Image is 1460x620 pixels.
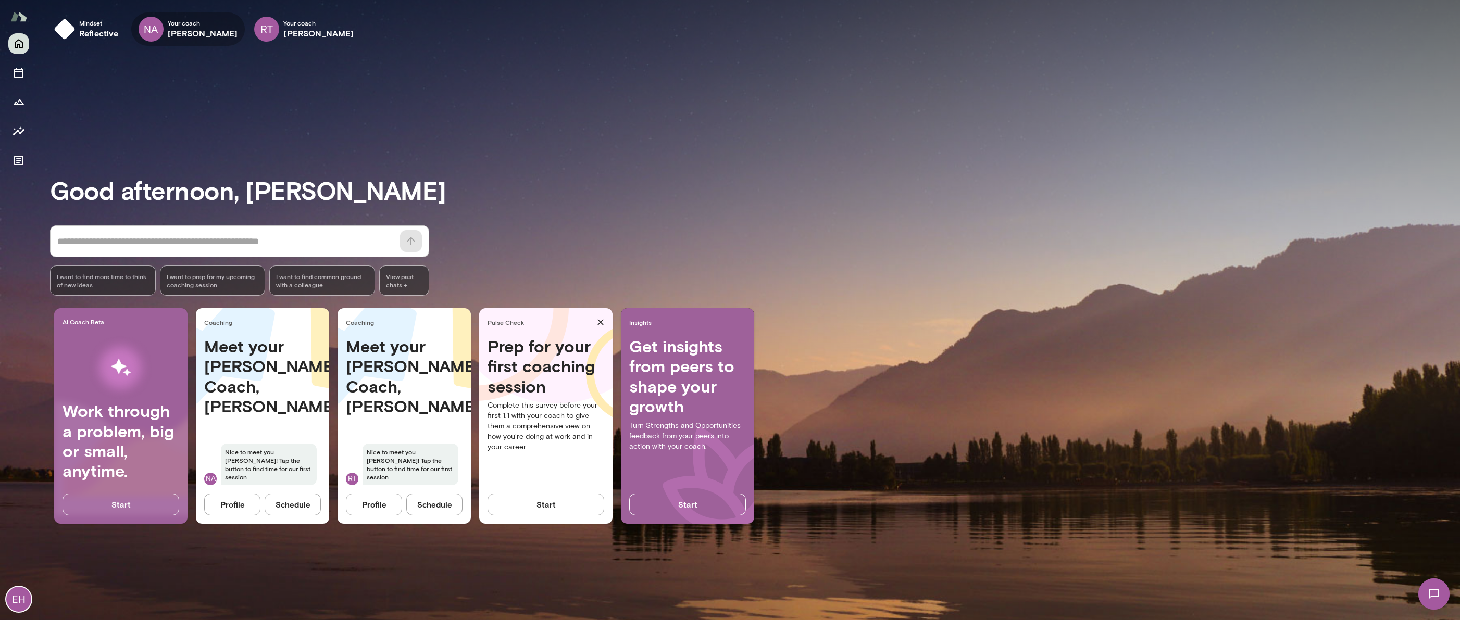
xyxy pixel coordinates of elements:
span: Your coach [283,19,354,27]
span: Mindset [79,19,119,27]
h4: Prep for your first coaching session [488,336,604,396]
h4: Work through a problem, big or small, anytime. [63,401,179,481]
button: Home [8,33,29,54]
h4: Meet your [PERSON_NAME] Coach, [PERSON_NAME] [346,336,463,416]
span: Nice to meet you [PERSON_NAME]! Tap the button to find time for our first session. [221,444,317,485]
span: I want to prep for my upcoming coaching session [167,272,259,289]
button: Profile [204,494,260,515]
h6: reflective [79,27,119,40]
h6: [PERSON_NAME] [168,27,238,40]
h4: Meet your [PERSON_NAME] Coach, [PERSON_NAME] [204,336,321,416]
div: NA [139,17,164,42]
button: Profile [346,494,402,515]
div: I want to find more time to think of new ideas [50,265,156,296]
p: Turn Strengths and Opportunities feedback from your peers into action with your coach. [629,421,746,452]
span: Insights [629,318,750,326]
span: I want to find common ground with a colleague [276,272,368,289]
div: RTYour coach[PERSON_NAME] [247,12,361,46]
span: Coaching [346,318,467,326]
button: Mindsetreflective [50,12,127,46]
button: Start [63,494,179,515]
img: AI Workflows [74,335,167,401]
button: Schedule [406,494,463,515]
span: View past chats -> [379,265,429,296]
span: AI Coach Beta [63,318,183,326]
img: mindset [54,19,75,40]
h3: Good afternoon, [PERSON_NAME] [50,175,1460,205]
button: Documents [8,150,29,171]
div: I want to find common ground with a colleague [269,265,375,296]
button: Start [629,494,746,515]
div: EH [6,587,31,612]
span: I want to find more time to think of new ideas [57,272,149,289]
h4: Get insights from peers to shape your growth [629,336,746,416]
img: Mento [10,7,27,27]
span: Coaching [204,318,325,326]
p: Complete this survey before your first 1:1 with your coach to give them a comprehensive view on h... [488,400,604,452]
h6: [PERSON_NAME] [283,27,354,40]
button: Schedule [265,494,321,515]
span: Your coach [168,19,238,27]
div: RT [346,473,358,485]
div: NA [204,473,217,485]
div: NAYour coach[PERSON_NAME] [131,12,245,46]
button: Insights [8,121,29,142]
button: Start [488,494,604,515]
div: I want to prep for my upcoming coaching session [160,265,266,296]
span: Pulse Check [488,318,593,326]
div: RT [254,17,279,42]
button: Growth Plan [8,92,29,112]
button: Sessions [8,62,29,83]
span: Nice to meet you [PERSON_NAME]! Tap the button to find time for our first session. [363,444,458,485]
